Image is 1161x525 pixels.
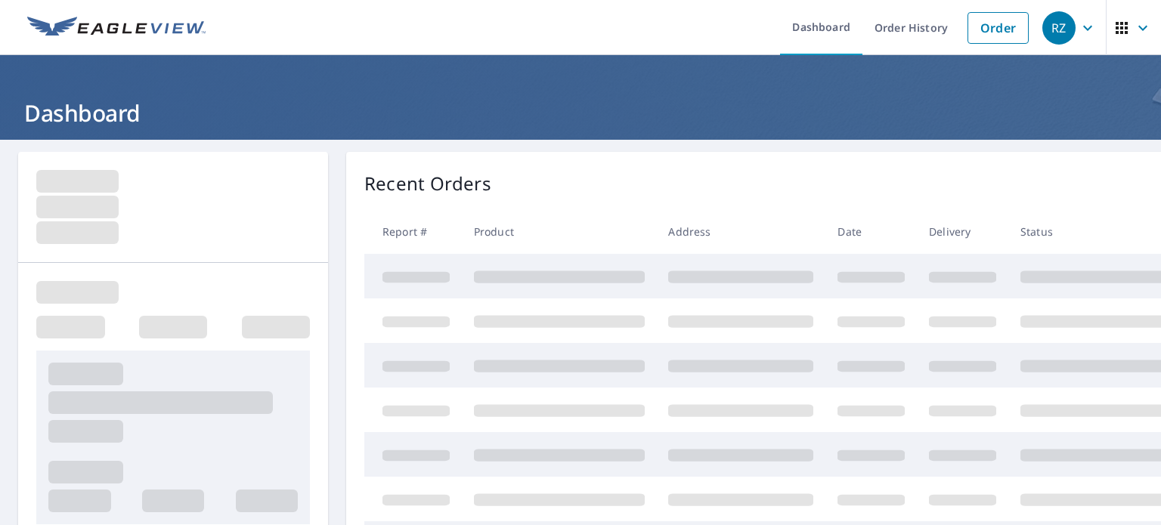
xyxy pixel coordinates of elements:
[364,209,462,254] th: Report #
[917,209,1008,254] th: Delivery
[1042,11,1076,45] div: RZ
[364,170,491,197] p: Recent Orders
[462,209,657,254] th: Product
[967,12,1029,44] a: Order
[656,209,825,254] th: Address
[18,97,1143,128] h1: Dashboard
[27,17,206,39] img: EV Logo
[825,209,917,254] th: Date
